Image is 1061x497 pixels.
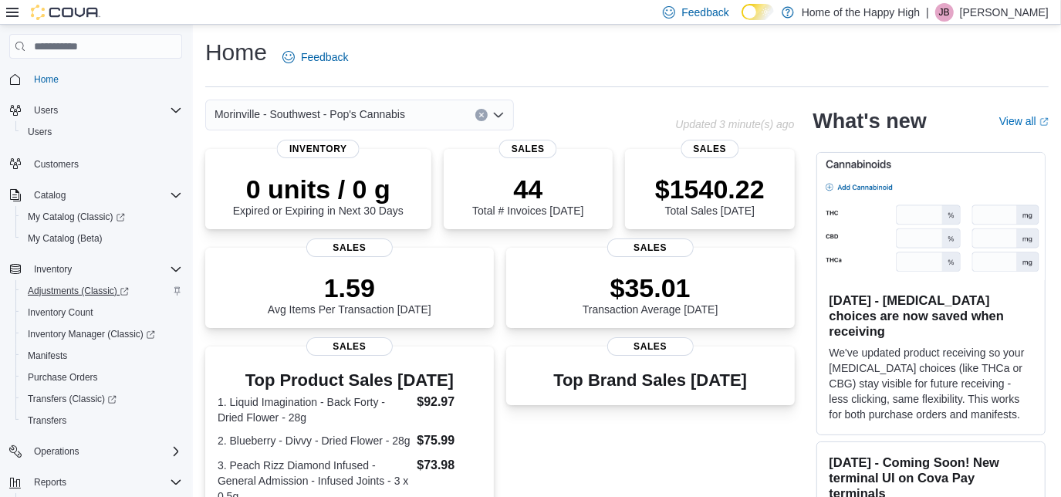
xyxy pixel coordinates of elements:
[218,394,411,425] dt: 1. Liquid Imagination - Back Forty - Dried Flower - 28g
[499,140,557,158] span: Sales
[34,445,79,458] span: Operations
[655,174,765,205] p: $1540.22
[3,184,188,206] button: Catalog
[22,208,182,226] span: My Catalog (Classic)
[607,238,694,257] span: Sales
[205,37,267,68] h1: Home
[28,473,73,492] button: Reports
[15,345,188,367] button: Manifests
[28,442,182,461] span: Operations
[15,302,188,323] button: Inventory Count
[830,292,1032,339] h3: [DATE] - [MEDICAL_DATA] choices are now saved when receiving
[22,123,182,141] span: Users
[277,140,360,158] span: Inventory
[417,393,481,411] dd: $92.97
[475,109,488,121] button: Clear input
[306,238,393,257] span: Sales
[28,211,125,223] span: My Catalog (Classic)
[417,456,481,475] dd: $73.98
[3,259,188,280] button: Inventory
[22,303,100,322] a: Inventory Count
[3,68,188,90] button: Home
[1039,117,1049,127] svg: External link
[583,272,718,303] p: $35.01
[28,350,67,362] span: Manifests
[22,390,182,408] span: Transfers (Classic)
[3,472,188,493] button: Reports
[268,272,431,303] p: 1.59
[28,232,103,245] span: My Catalog (Beta)
[15,410,188,431] button: Transfers
[22,390,123,408] a: Transfers (Classic)
[28,371,98,384] span: Purchase Orders
[22,282,182,300] span: Adjustments (Classic)
[675,118,794,130] p: Updated 3 minute(s) ago
[22,282,135,300] a: Adjustments (Classic)
[22,368,182,387] span: Purchase Orders
[607,337,694,356] span: Sales
[28,328,155,340] span: Inventory Manager (Classic)
[28,260,78,279] button: Inventory
[28,155,85,174] a: Customers
[22,411,73,430] a: Transfers
[276,42,354,73] a: Feedback
[34,158,79,171] span: Customers
[233,174,404,205] p: 0 units / 0 g
[15,323,188,345] a: Inventory Manager (Classic)
[492,109,505,121] button: Open list of options
[15,228,188,249] button: My Catalog (Beta)
[583,272,718,316] div: Transaction Average [DATE]
[15,121,188,143] button: Users
[218,371,482,390] h3: Top Product Sales [DATE]
[28,260,182,279] span: Inventory
[3,441,188,462] button: Operations
[417,431,481,450] dd: $75.99
[960,3,1049,22] p: [PERSON_NAME]
[301,49,348,65] span: Feedback
[15,367,188,388] button: Purchase Orders
[22,303,182,322] span: Inventory Count
[268,272,431,316] div: Avg Items Per Transaction [DATE]
[22,325,161,343] a: Inventory Manager (Classic)
[472,174,583,217] div: Total # Invoices [DATE]
[813,109,927,134] h2: What's new
[681,140,738,158] span: Sales
[28,186,182,205] span: Catalog
[28,154,182,173] span: Customers
[28,393,117,405] span: Transfers (Classic)
[22,208,131,226] a: My Catalog (Classic)
[22,123,58,141] a: Users
[22,347,182,365] span: Manifests
[34,263,72,276] span: Inventory
[28,285,129,297] span: Adjustments (Classic)
[218,433,411,448] dt: 2. Blueberry - Divvy - Dried Flower - 28g
[28,126,52,138] span: Users
[34,476,66,489] span: Reports
[28,101,64,120] button: Users
[34,104,58,117] span: Users
[655,174,765,217] div: Total Sales [DATE]
[935,3,954,22] div: Jessica Bishop
[22,325,182,343] span: Inventory Manager (Classic)
[742,4,774,20] input: Dark Mode
[34,189,66,201] span: Catalog
[3,152,188,174] button: Customers
[34,73,59,86] span: Home
[830,345,1032,422] p: We've updated product receiving so your [MEDICAL_DATA] choices (like THCa or CBG) stay visible fo...
[3,100,188,121] button: Users
[22,229,109,248] a: My Catalog (Beta)
[15,388,188,410] a: Transfers (Classic)
[233,174,404,217] div: Expired or Expiring in Next 30 Days
[28,186,72,205] button: Catalog
[472,174,583,205] p: 44
[28,101,182,120] span: Users
[553,371,747,390] h3: Top Brand Sales [DATE]
[939,3,950,22] span: JB
[22,229,182,248] span: My Catalog (Beta)
[28,442,86,461] button: Operations
[22,368,104,387] a: Purchase Orders
[28,70,65,89] a: Home
[28,473,182,492] span: Reports
[999,115,1049,127] a: View allExternal link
